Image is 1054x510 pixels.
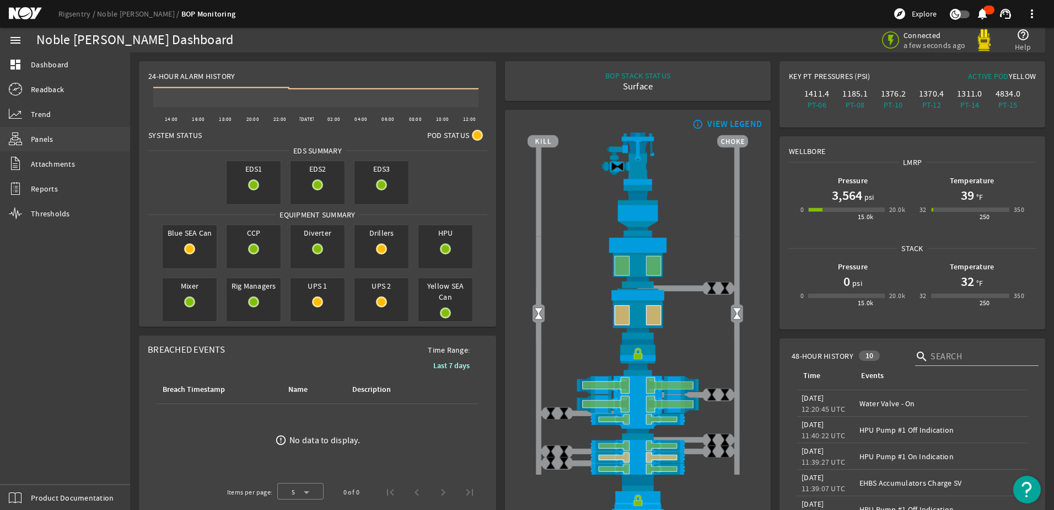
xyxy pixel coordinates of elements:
[718,281,732,295] img: ValveClose.png
[800,99,833,110] div: PT-06
[148,71,235,82] span: 24-Hour Alarm History
[436,116,449,123] text: 10:00
[953,99,986,110] div: PT-14
[227,161,281,177] span: EDS1
[544,407,557,420] img: ValveClose.png
[876,88,910,99] div: 1376.2
[915,88,948,99] div: 1370.4
[97,9,181,19] a: Noble [PERSON_NAME]
[31,59,68,70] span: Dashboard
[859,451,1024,462] div: HPU Pump #1 On Indication
[351,384,429,396] div: Description
[528,376,748,395] img: ShearRamOpen.png
[557,445,571,458] img: ValveClose.png
[802,472,824,482] legacy-datetime-component: [DATE]
[803,370,820,382] div: Time
[980,211,990,222] div: 250
[718,388,732,401] img: ValveClose.png
[528,425,748,439] img: BopBodyShearBottom.png
[528,451,748,463] img: PipeRamOpenBlock.png
[843,273,850,290] h1: 0
[976,7,989,20] mat-icon: notifications
[780,137,1045,157] div: Wellbore
[528,288,748,339] img: LowerAnnularOpenBlock.png
[354,161,408,177] span: EDS3
[227,487,273,498] div: Items per page:
[1015,41,1031,52] span: Help
[611,160,624,173] img: Valve2Close.png
[931,350,1030,363] input: Search
[789,71,912,86] div: Key PT Pressures (PSI)
[528,339,748,376] img: RiserConnectorLock.png
[915,99,948,110] div: PT-12
[802,419,824,429] legacy-datetime-component: [DATE]
[31,492,114,503] span: Product Documentation
[802,457,845,467] legacy-datetime-component: 11:39:27 UTC
[557,456,571,470] img: ValveClose.png
[1014,204,1024,215] div: 350
[859,398,1024,409] div: Water Valve - On
[354,116,367,123] text: 04:00
[904,40,965,50] span: a few seconds ago
[327,116,340,123] text: 02:00
[800,88,833,99] div: 1411.4
[950,262,994,272] b: Temperature
[528,185,748,236] img: FlexJoint.png
[802,446,824,456] legacy-datetime-component: [DATE]
[1014,290,1024,301] div: 350
[999,7,1012,20] mat-icon: support_agent
[876,99,910,110] div: PT-10
[31,109,51,120] span: Trend
[31,183,58,194] span: Reports
[792,350,853,362] span: 48-Hour History
[980,297,990,309] div: 250
[418,225,472,241] span: HPU
[968,71,1009,81] span: Active Pod
[227,278,281,294] span: Rig Managers
[9,58,22,71] mat-icon: dashboard
[705,445,718,458] img: ValveClose.png
[291,278,345,294] span: UPS 1
[838,176,868,186] b: Pressure
[528,132,748,185] img: RiserAdapter.png
[352,384,391,396] div: Description
[861,370,884,382] div: Events
[800,290,804,301] div: 0
[418,278,472,305] span: Yellow SEA Can
[705,281,718,295] img: ValveClose.png
[273,116,286,123] text: 22:00
[31,84,64,95] span: Readback
[532,307,545,320] img: Valve2Open.png
[163,384,225,396] div: Breach Timestamp
[850,278,862,289] span: psi
[858,211,874,222] div: 15.0k
[974,192,983,203] span: °F
[165,116,178,123] text: 14:00
[919,204,927,215] div: 32
[291,161,345,177] span: EDS2
[705,388,718,401] img: ValveClose.png
[227,225,281,241] span: CCP
[291,225,345,241] span: Diverter
[354,225,408,241] span: Drillers
[973,29,995,51] img: Yellowpod.svg
[730,307,744,320] img: Valve2Open.png
[605,81,670,92] div: Surface
[705,433,718,447] img: ValveClose.png
[424,355,478,375] button: Last 7 days
[832,187,862,204] h1: 3,564
[354,278,408,294] span: UPS 2
[859,350,880,361] div: 10
[707,119,762,130] div: VIEW LEGEND
[802,484,845,493] legacy-datetime-component: 11:39:07 UTC
[690,120,703,129] mat-icon: info_outline
[859,370,1019,382] div: Events
[859,477,1024,488] div: EHBS Accumulators Charge SV
[299,116,315,123] text: [DATE]
[915,350,928,363] i: search
[163,278,217,294] span: Mixer
[381,116,394,123] text: 06:00
[893,7,906,20] mat-icon: explore
[605,70,670,81] div: BOP STACK STATUS
[9,34,22,47] mat-icon: menu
